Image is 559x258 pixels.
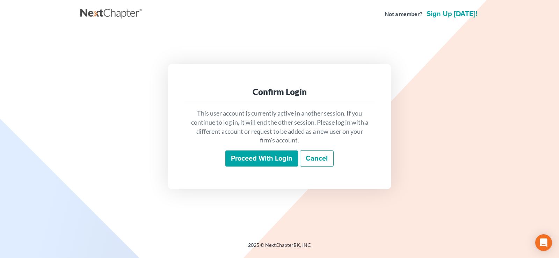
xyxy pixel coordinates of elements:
strong: Not a member? [385,10,422,18]
a: Cancel [300,150,334,167]
div: 2025 © NextChapterBK, INC [80,242,479,254]
input: Proceed with login [225,150,298,167]
a: Sign up [DATE]! [425,10,479,17]
p: This user account is currently active in another session. If you continue to log in, it will end ... [190,109,369,145]
div: Confirm Login [190,86,369,97]
div: Open Intercom Messenger [535,234,552,251]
